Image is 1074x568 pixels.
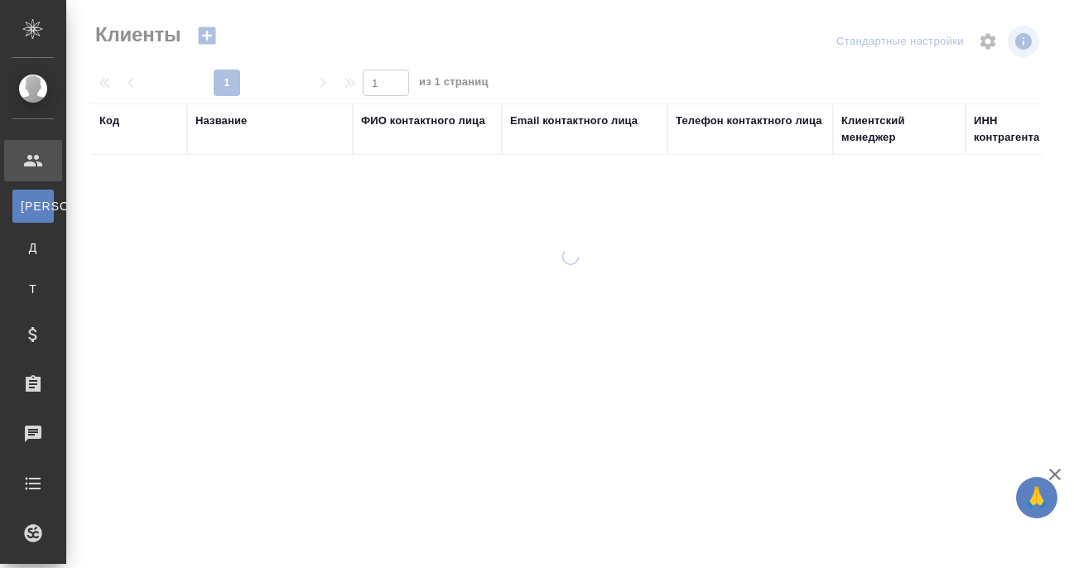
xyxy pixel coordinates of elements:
[974,113,1053,146] div: ИНН контрагента
[195,113,247,129] div: Название
[841,113,957,146] div: Клиентский менеджер
[12,272,54,306] a: Т
[1016,477,1057,518] button: 🙏
[510,113,638,129] div: Email контактного лица
[676,113,822,129] div: Телефон контактного лица
[99,113,119,129] div: Код
[361,113,485,129] div: ФИО контактного лица
[12,231,54,264] a: Д
[21,198,46,214] span: [PERSON_NAME]
[12,190,54,223] a: [PERSON_NAME]
[21,281,46,297] span: Т
[21,239,46,256] span: Д
[1023,480,1051,515] span: 🙏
